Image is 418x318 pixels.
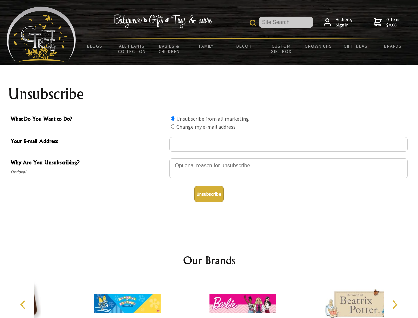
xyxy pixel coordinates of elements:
a: All Plants Collection [114,39,151,58]
button: Unsubscribe [194,186,224,202]
a: Custom Gift Box [262,39,300,58]
input: Site Search [259,17,313,28]
img: Babywear - Gifts - Toys & more [113,14,212,28]
a: 0 items$0.00 [374,17,401,28]
a: Family [188,39,225,53]
a: Decor [225,39,262,53]
button: Previous [17,297,31,312]
span: Optional [11,168,166,176]
a: Grown Ups [300,39,337,53]
strong: $0.00 [386,22,401,28]
a: Brands [374,39,412,53]
span: Hi there, [336,17,352,28]
h2: Our Brands [13,252,405,268]
span: 0 items [386,16,401,28]
img: product search [250,20,256,26]
strong: Sign in [336,22,352,28]
label: Change my e-mail address [176,123,236,130]
textarea: Why Are You Unsubscribing? [169,158,408,178]
a: Babies & Children [151,39,188,58]
a: BLOGS [76,39,114,53]
span: Your E-mail Address [11,137,166,147]
button: Next [387,297,402,312]
span: What Do You Want to Do? [11,115,166,124]
label: Unsubscribe from all marketing [176,115,249,122]
input: What Do You Want to Do? [171,116,175,121]
input: What Do You Want to Do? [171,124,175,129]
a: Hi there,Sign in [324,17,352,28]
input: Your E-mail Address [169,137,408,152]
span: Why Are You Unsubscribing? [11,158,166,168]
h1: Unsubscribe [8,86,410,102]
a: Gift Ideas [337,39,374,53]
img: Babyware - Gifts - Toys and more... [7,7,76,62]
